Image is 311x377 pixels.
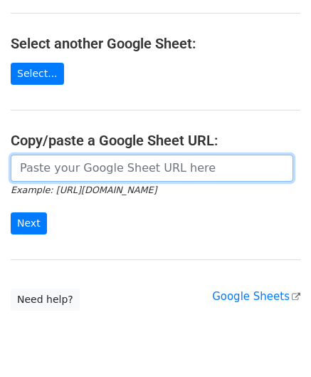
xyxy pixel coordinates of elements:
[11,185,157,195] small: Example: [URL][DOMAIN_NAME]
[11,35,300,52] h4: Select another Google Sheet:
[212,290,300,303] a: Google Sheets
[11,155,293,182] input: Paste your Google Sheet URL here
[11,289,80,311] a: Need help?
[11,212,47,234] input: Next
[240,309,311,377] iframe: Chat Widget
[11,63,64,85] a: Select...
[11,132,300,149] h4: Copy/paste a Google Sheet URL:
